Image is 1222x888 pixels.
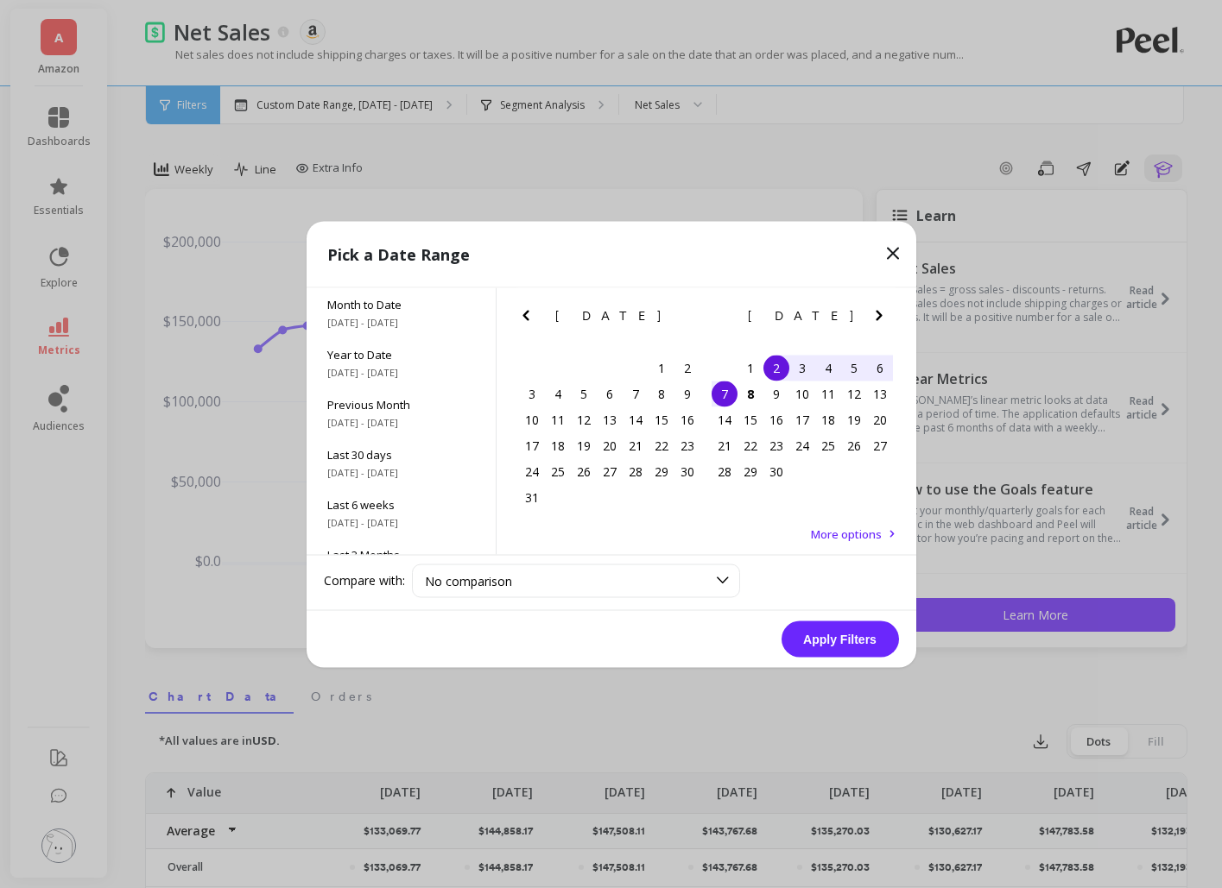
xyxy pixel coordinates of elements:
[327,365,475,379] span: [DATE] - [DATE]
[649,458,674,484] div: Choose Friday, August 29th, 2025
[327,415,475,429] span: [DATE] - [DATE]
[519,432,545,458] div: Choose Sunday, August 17th, 2025
[789,355,815,381] div: Choose Wednesday, September 3rd, 2025
[763,406,789,432] div: Choose Tuesday, September 16th, 2025
[519,484,545,510] div: Choose Sunday, August 31st, 2025
[789,406,815,432] div: Choose Wednesday, September 17th, 2025
[545,406,571,432] div: Choose Monday, August 11th, 2025
[324,572,405,589] label: Compare with:
[763,432,789,458] div: Choose Tuesday, September 23rd, 2025
[674,381,700,406] div: Choose Saturday, August 9th, 2025
[867,381,893,406] div: Choose Saturday, September 13th, 2025
[712,458,738,484] div: Choose Sunday, September 28th, 2025
[782,620,899,657] button: Apply Filters
[545,458,571,484] div: Choose Monday, August 25th, 2025
[545,381,571,406] div: Choose Monday, August 4th, 2025
[674,458,700,484] div: Choose Saturday, August 30th, 2025
[789,381,815,406] div: Choose Wednesday, September 10th, 2025
[869,305,896,332] button: Next Month
[763,458,789,484] div: Choose Tuesday, September 30th, 2025
[623,406,649,432] div: Choose Thursday, August 14th, 2025
[597,381,623,406] div: Choose Wednesday, August 6th, 2025
[555,308,663,322] span: [DATE]
[649,381,674,406] div: Choose Friday, August 8th, 2025
[763,381,789,406] div: Choose Tuesday, September 9th, 2025
[712,406,738,432] div: Choose Sunday, September 14th, 2025
[674,432,700,458] div: Choose Saturday, August 23rd, 2025
[327,315,475,329] span: [DATE] - [DATE]
[519,355,700,510] div: month 2025-08
[841,355,867,381] div: Choose Friday, September 5th, 2025
[841,406,867,432] div: Choose Friday, September 19th, 2025
[327,242,470,266] p: Pick a Date Range
[327,496,475,512] span: Last 6 weeks
[811,526,882,541] span: More options
[649,406,674,432] div: Choose Friday, August 15th, 2025
[712,432,738,458] div: Choose Sunday, September 21st, 2025
[516,305,543,332] button: Previous Month
[707,305,735,332] button: Previous Month
[327,346,475,362] span: Year to Date
[867,432,893,458] div: Choose Saturday, September 27th, 2025
[519,381,545,406] div: Choose Sunday, August 3rd, 2025
[674,355,700,381] div: Choose Saturday, August 2nd, 2025
[327,446,475,462] span: Last 30 days
[597,432,623,458] div: Choose Wednesday, August 20th, 2025
[815,355,841,381] div: Choose Thursday, September 4th, 2025
[597,406,623,432] div: Choose Wednesday, August 13th, 2025
[738,432,763,458] div: Choose Monday, September 22nd, 2025
[867,406,893,432] div: Choose Saturday, September 20th, 2025
[738,406,763,432] div: Choose Monday, September 15th, 2025
[841,381,867,406] div: Choose Friday, September 12th, 2025
[425,572,512,589] span: No comparison
[545,432,571,458] div: Choose Monday, August 18th, 2025
[571,432,597,458] div: Choose Tuesday, August 19th, 2025
[738,458,763,484] div: Choose Monday, September 29th, 2025
[571,458,597,484] div: Choose Tuesday, August 26th, 2025
[676,305,704,332] button: Next Month
[327,465,475,479] span: [DATE] - [DATE]
[649,355,674,381] div: Choose Friday, August 1st, 2025
[748,308,856,322] span: [DATE]
[841,432,867,458] div: Choose Friday, September 26th, 2025
[738,381,763,406] div: Choose Monday, September 8th, 2025
[327,396,475,412] span: Previous Month
[649,432,674,458] div: Choose Friday, August 22nd, 2025
[815,406,841,432] div: Choose Thursday, September 18th, 2025
[623,381,649,406] div: Choose Thursday, August 7th, 2025
[519,458,545,484] div: Choose Sunday, August 24th, 2025
[674,406,700,432] div: Choose Saturday, August 16th, 2025
[712,381,738,406] div: Choose Sunday, September 7th, 2025
[327,515,475,529] span: [DATE] - [DATE]
[571,381,597,406] div: Choose Tuesday, August 5th, 2025
[519,406,545,432] div: Choose Sunday, August 10th, 2025
[712,355,893,484] div: month 2025-09
[815,432,841,458] div: Choose Thursday, September 25th, 2025
[815,381,841,406] div: Choose Thursday, September 11th, 2025
[623,432,649,458] div: Choose Thursday, August 21st, 2025
[327,296,475,312] span: Month to Date
[597,458,623,484] div: Choose Wednesday, August 27th, 2025
[571,406,597,432] div: Choose Tuesday, August 12th, 2025
[623,458,649,484] div: Choose Thursday, August 28th, 2025
[789,432,815,458] div: Choose Wednesday, September 24th, 2025
[867,355,893,381] div: Choose Saturday, September 6th, 2025
[738,355,763,381] div: Choose Monday, September 1st, 2025
[763,355,789,381] div: Choose Tuesday, September 2nd, 2025
[327,546,475,562] span: Last 3 Months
